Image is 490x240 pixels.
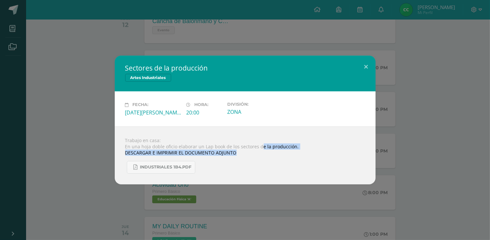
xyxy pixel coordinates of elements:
div: ZONA [227,108,283,115]
span: INDUSTRIALES 1B4.pdf [140,165,192,170]
h2: Sectores de la producción [125,63,365,73]
span: Fecha: [133,102,149,107]
span: Artes Industriales [125,74,171,82]
button: Close (Esc) [357,56,376,78]
span: Hora: [195,102,209,107]
div: [DATE][PERSON_NAME] [125,109,181,116]
div: Trabajo en casa: En una hoja doble oficio elaborar un Lap book de los sectores de la producción. ... [115,127,376,184]
label: División: [227,102,283,107]
div: 20:00 [186,109,222,116]
a: INDUSTRIALES 1B4.pdf [127,161,195,174]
